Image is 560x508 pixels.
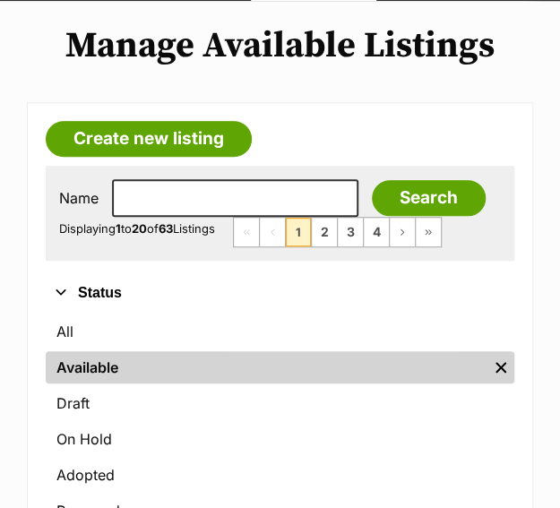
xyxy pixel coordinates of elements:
[372,180,486,216] input: Search
[286,218,311,246] span: Page 1
[390,218,415,246] a: Next page
[46,121,252,157] a: Create new listing
[46,459,514,491] a: Adopted
[46,315,514,348] a: All
[234,218,259,246] span: First page
[364,218,389,246] a: Page 4
[59,190,99,206] label: Name
[233,217,442,247] nav: Pagination
[46,351,487,383] a: Available
[159,221,173,236] strong: 63
[260,218,285,246] span: Previous page
[312,218,337,246] a: Page 2
[59,221,215,236] span: Displaying to of Listings
[132,221,147,236] strong: 20
[487,351,514,383] a: Remove filter
[416,218,441,246] a: Last page
[46,423,514,455] a: On Hold
[46,281,514,305] button: Status
[46,387,514,419] a: Draft
[338,218,363,246] a: Page 3
[116,221,121,236] strong: 1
